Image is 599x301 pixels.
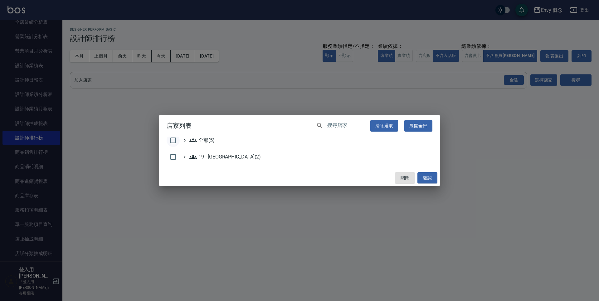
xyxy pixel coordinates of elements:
[395,172,415,184] button: 關閉
[417,172,437,184] button: 確認
[370,120,398,132] button: 清除選取
[327,121,364,130] input: 搜尋店家
[159,115,440,137] h2: 店家列表
[189,137,215,144] span: 全部(5)
[404,120,432,132] button: 展開全部
[189,153,261,161] span: 19 - [GEOGRAPHIC_DATA](2)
